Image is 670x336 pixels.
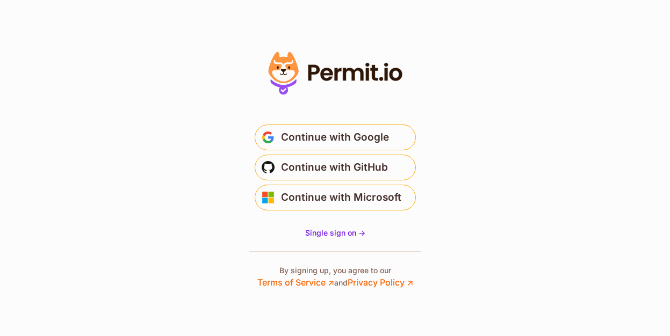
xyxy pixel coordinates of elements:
span: Continue with Microsoft [281,189,401,206]
a: Single sign on -> [305,228,365,238]
span: Continue with GitHub [281,159,388,176]
p: By signing up, you agree to our and [257,265,413,289]
button: Continue with Google [255,125,416,150]
a: Privacy Policy ↗ [348,277,413,288]
a: Terms of Service ↗ [257,277,334,288]
button: Continue with GitHub [255,155,416,180]
span: Continue with Google [281,129,389,146]
button: Continue with Microsoft [255,185,416,210]
span: Single sign on -> [305,228,365,237]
